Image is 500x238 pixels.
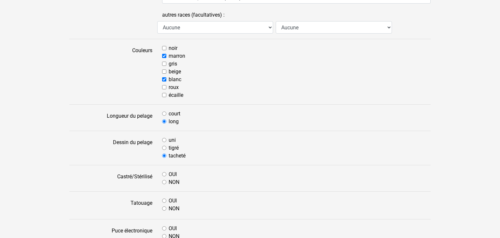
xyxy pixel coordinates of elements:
[64,171,157,186] label: Castré/Stérilisé
[64,110,157,126] label: Longueur du pelage
[162,119,166,124] input: long
[162,138,166,142] input: uni
[162,172,166,176] input: OUI
[162,112,166,116] input: court
[169,60,177,68] label: gris
[169,110,180,118] label: court
[169,118,179,126] label: long
[162,146,166,150] input: tigré
[162,154,166,158] input: tacheté
[162,9,225,21] label: autres races (facultatives) :
[169,76,181,83] label: blanc
[169,68,181,76] label: beige
[169,152,186,160] label: tacheté
[162,226,166,231] input: OUI
[64,197,157,214] label: Tatouage
[169,225,177,232] label: OUI
[169,205,179,213] label: NON
[169,83,179,91] label: roux
[169,52,185,60] label: marron
[169,44,177,52] label: noir
[169,178,179,186] label: NON
[169,136,176,144] label: uni
[64,136,157,160] label: Dessin du pelage
[162,180,166,184] input: NON
[64,44,157,99] label: Couleurs
[162,206,166,211] input: NON
[162,199,166,203] input: OUI
[169,197,177,205] label: OUI
[169,144,179,152] label: tigré
[169,91,183,99] label: écaille
[169,171,177,178] label: OUI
